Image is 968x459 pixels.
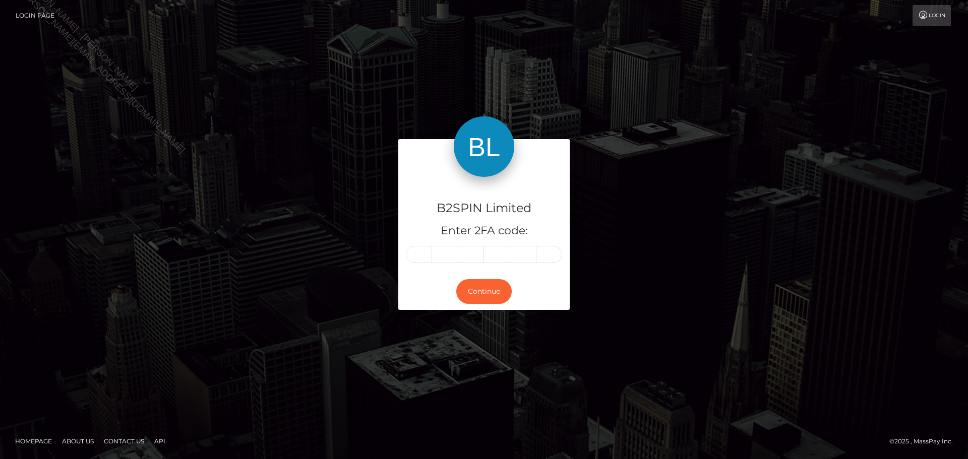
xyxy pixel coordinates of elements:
[406,223,562,239] h5: Enter 2FA code:
[58,433,98,449] a: About Us
[16,5,54,26] a: Login Page
[913,5,951,26] a: Login
[150,433,169,449] a: API
[454,116,514,177] img: B2SPIN Limited
[406,200,562,217] h4: B2SPIN Limited
[100,433,148,449] a: Contact Us
[889,436,960,447] div: © 2025 , MassPay Inc.
[456,279,512,304] button: Continue
[11,433,56,449] a: Homepage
